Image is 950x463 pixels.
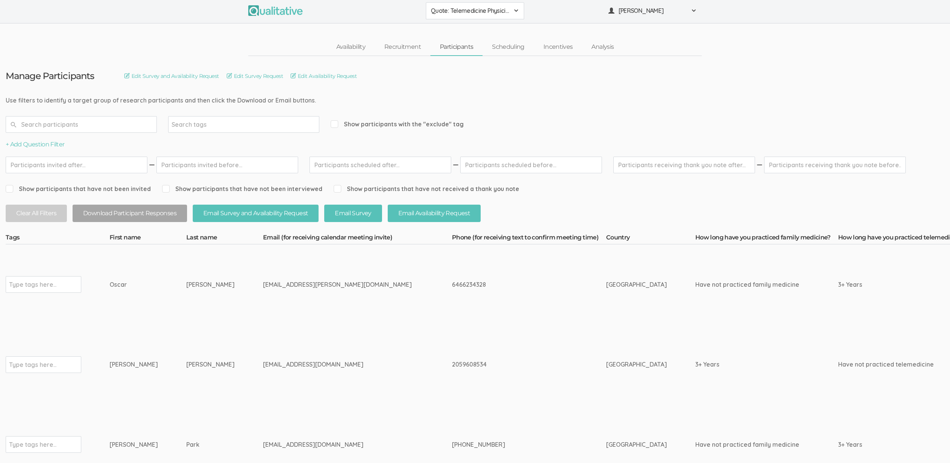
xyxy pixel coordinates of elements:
span: Show participants with the "exclude" tag [331,120,464,129]
span: Quote: Telemedicine Physicians [431,6,509,15]
div: 3+ Years [838,280,944,289]
div: [GEOGRAPHIC_DATA] [606,440,667,449]
img: Qualitative [248,5,303,16]
img: dash.svg [756,157,763,173]
a: Edit Availability Request [291,72,357,80]
div: [PERSON_NAME] [186,360,235,369]
input: Type tags here... [9,280,56,289]
div: [PERSON_NAME] [186,280,235,289]
div: Park [186,440,235,449]
div: [PERSON_NAME] [110,440,158,449]
a: Analysis [582,39,623,55]
input: Search participants [6,116,157,133]
button: Email Survey [324,205,382,222]
input: Participants scheduled before... [460,157,602,173]
div: [EMAIL_ADDRESS][DOMAIN_NAME] [263,440,424,449]
input: Participants scheduled after... [309,157,451,173]
div: 3+ Years [695,360,810,369]
a: Edit Survey Request [227,72,283,80]
button: Clear All Filters [6,205,67,222]
input: Participants invited before... [156,157,298,173]
input: Type tags here... [9,440,56,449]
div: Oscar [110,280,158,289]
img: dash.svg [452,157,460,173]
span: Show participants that have not been interviewed [162,185,322,193]
button: + Add Question Filter [6,140,65,149]
input: Search tags [172,120,219,129]
h3: Manage Participants [6,71,94,81]
div: 6466234328 [452,280,578,289]
th: Phone (for receiving text to confirm meeting time) [452,233,606,244]
button: Email Availability Request [388,205,481,222]
a: Recruitment [375,39,430,55]
span: [PERSON_NAME] [619,6,687,15]
button: [PERSON_NAME] [603,2,702,19]
div: [EMAIL_ADDRESS][PERSON_NAME][DOMAIN_NAME] [263,280,424,289]
a: Availability [327,39,375,55]
button: Download Participant Responses [73,205,187,222]
th: Country [606,233,695,244]
th: Tags [6,233,110,244]
input: Participants receiving thank you note after... [613,157,755,173]
img: dash.svg [148,157,156,173]
div: [PHONE_NUMBER] [452,440,578,449]
div: Have not practiced family medicine [695,440,810,449]
input: Participants receiving thank you note before... [764,157,906,173]
a: Incentives [534,39,582,55]
div: 3+ Years [838,440,944,449]
a: Edit Survey and Availability Request [124,72,219,80]
div: [GEOGRAPHIC_DATA] [606,360,667,369]
th: How long have you practiced family medicine? [695,233,838,244]
span: Show participants that have not been invited [6,185,151,193]
a: Participants [430,39,483,55]
div: [PERSON_NAME] [110,360,158,369]
iframe: Chat Widget [912,427,950,463]
div: 2059608534 [452,360,578,369]
a: Scheduling [483,39,534,55]
th: Email (for receiving calendar meeting invite) [263,233,452,244]
input: Type tags here... [9,360,56,370]
button: Email Survey and Availability Request [193,205,319,222]
th: Last name [186,233,263,244]
div: Have not practiced family medicine [695,280,810,289]
button: Quote: Telemedicine Physicians [426,2,524,19]
th: First name [110,233,186,244]
div: [EMAIL_ADDRESS][DOMAIN_NAME] [263,360,424,369]
span: Show participants that have not received a thank you note [334,185,519,193]
div: Have not practiced telemedicine [838,360,944,369]
div: [GEOGRAPHIC_DATA] [606,280,667,289]
input: Participants invited after... [6,157,147,173]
